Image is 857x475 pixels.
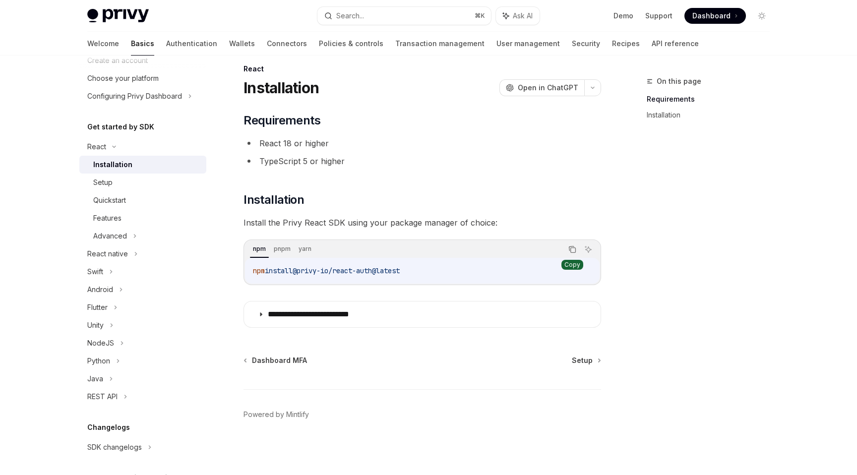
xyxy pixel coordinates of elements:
div: Installation [93,159,132,171]
a: API reference [652,32,699,56]
a: Installation [79,156,206,174]
h1: Installation [244,79,319,97]
div: Swift [87,266,103,278]
div: REST API [87,391,118,403]
div: pnpm [271,243,294,255]
span: Ask AI [513,11,533,21]
span: Dashboard [692,11,731,21]
a: Policies & controls [319,32,383,56]
a: Security [572,32,600,56]
button: Ask AI [496,7,540,25]
div: Copy [561,260,583,270]
a: Setup [79,174,206,191]
div: Configuring Privy Dashboard [87,90,182,102]
a: Quickstart [79,191,206,209]
div: Python [87,355,110,367]
div: Quickstart [93,194,126,206]
div: Advanced [93,230,127,242]
a: Authentication [166,32,217,56]
span: Setup [572,356,593,365]
a: Recipes [612,32,640,56]
h5: Changelogs [87,421,130,433]
a: Setup [572,356,600,365]
a: Basics [131,32,154,56]
a: Connectors [267,32,307,56]
span: install [265,266,293,275]
li: React 18 or higher [244,136,601,150]
div: Unity [87,319,104,331]
div: React [244,64,601,74]
a: Choose your platform [79,69,206,87]
button: Copy the contents from the code block [566,243,579,256]
span: Requirements [244,113,320,128]
span: Installation [244,192,304,208]
div: Setup [93,177,113,188]
div: Flutter [87,301,108,313]
a: Welcome [87,32,119,56]
button: Ask AI [582,243,595,256]
div: Search... [336,10,364,22]
li: TypeScript 5 or higher [244,154,601,168]
span: ⌘ K [475,12,485,20]
div: yarn [296,243,314,255]
a: Dashboard [684,8,746,24]
div: Java [87,373,103,385]
button: Search...⌘K [317,7,491,25]
a: User management [496,32,560,56]
button: Open in ChatGPT [499,79,584,96]
button: Toggle dark mode [754,8,770,24]
a: Wallets [229,32,255,56]
span: @privy-io/react-auth@latest [293,266,400,275]
div: Android [87,284,113,296]
h5: Get started by SDK [87,121,154,133]
a: Transaction management [395,32,485,56]
div: React [87,141,106,153]
a: Support [645,11,673,21]
a: Installation [647,107,778,123]
a: Dashboard MFA [245,356,307,365]
a: Requirements [647,91,778,107]
div: npm [250,243,269,255]
div: React native [87,248,128,260]
a: Demo [613,11,633,21]
div: Choose your platform [87,72,159,84]
div: Features [93,212,122,224]
span: Install the Privy React SDK using your package manager of choice: [244,216,601,230]
div: NodeJS [87,337,114,349]
a: Powered by Mintlify [244,410,309,419]
img: light logo [87,9,149,23]
a: Features [79,209,206,227]
span: npm [253,266,265,275]
span: Dashboard MFA [252,356,307,365]
span: Open in ChatGPT [518,83,578,93]
div: SDK changelogs [87,441,142,453]
span: On this page [657,75,701,87]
